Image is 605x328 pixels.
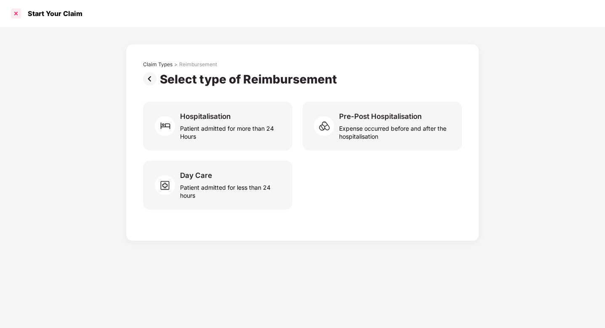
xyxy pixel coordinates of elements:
img: svg+xml;base64,PHN2ZyB4bWxucz0iaHR0cDovL3d3dy53My5vcmcvMjAwMC9zdmciIHdpZHRoPSI2MCIgaGVpZ2h0PSI2MC... [155,113,180,139]
div: > [174,61,178,68]
img: svg+xml;base64,PHN2ZyB4bWxucz0iaHR0cDovL3d3dy53My5vcmcvMjAwMC9zdmciIHdpZHRoPSI2MCIgaGVpZ2h0PSI1OC... [155,172,180,198]
img: svg+xml;base64,PHN2ZyBpZD0iUHJldi0zMngzMiIgeG1sbnM9Imh0dHA6Ly93d3cudzMub3JnLzIwMDAvc3ZnIiB3aWR0aD... [143,72,160,86]
div: Start Your Claim [23,9,82,18]
div: Patient admitted for less than 24 hours [180,180,282,199]
div: Expense occurred before and after the hospitalisation [339,121,452,140]
div: Select type of Reimbursement [160,72,340,86]
div: Hospitalisation [180,112,231,121]
div: Pre-Post Hospitalisation [339,112,422,121]
div: Day Care [180,171,212,180]
div: Claim Types [143,61,172,68]
div: Reimbursement [179,61,217,68]
img: svg+xml;base64,PHN2ZyB4bWxucz0iaHR0cDovL3d3dy53My5vcmcvMjAwMC9zdmciIHdpZHRoPSI2MCIgaGVpZ2h0PSI1OC... [314,113,339,139]
div: Patient admitted for more than 24 Hours [180,121,282,140]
